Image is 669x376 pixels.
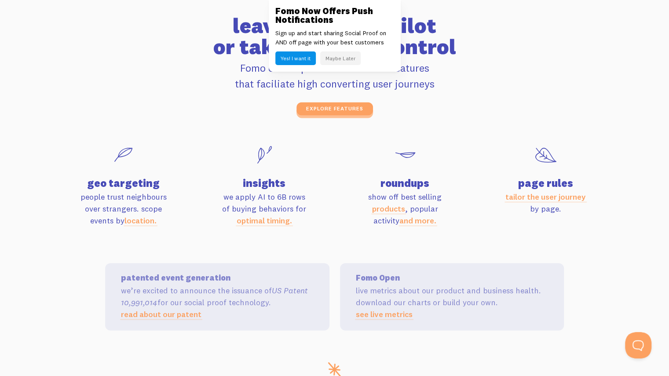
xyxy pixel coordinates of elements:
[275,29,394,47] p: Sign up and start sharing Social Proof on AND off page with your best customers
[340,177,470,188] h4: roundups
[237,215,292,225] a: optimal timing.
[121,309,201,319] a: read about our patent
[296,102,373,115] a: explore features
[124,215,157,225] a: location.
[505,191,586,201] a: tailor the user journey
[58,177,189,188] h4: geo targeting
[89,15,580,57] h2: leave it on autopilot or take granular control
[121,274,313,281] h5: patented event generation
[481,177,611,188] h4: page rules
[275,51,316,65] button: Yes! I want it
[58,190,189,226] p: people trust neighbours over strangers. scope events by
[199,177,329,188] h4: insights
[372,203,405,213] a: products
[356,284,548,320] p: live metrics about our product and business health. download our charts or build your own.
[199,190,329,226] p: we apply AI to 6B rows of buying behaviors for
[481,190,611,214] p: by page.
[89,60,580,91] p: Fomo comes packed with useful features that faciliate high converting user journeys
[356,274,548,281] h5: Fomo Open
[356,309,413,319] a: see live metrics
[320,51,361,65] button: Maybe Later
[340,190,470,226] p: show off best selling , popular activity
[625,332,651,358] iframe: Help Scout Beacon - Open
[399,215,436,225] a: and more.
[121,284,313,320] p: we’re excited to announce the issuance of for our social proof technology.
[275,7,394,24] h3: Fomo Now Offers Push Notifications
